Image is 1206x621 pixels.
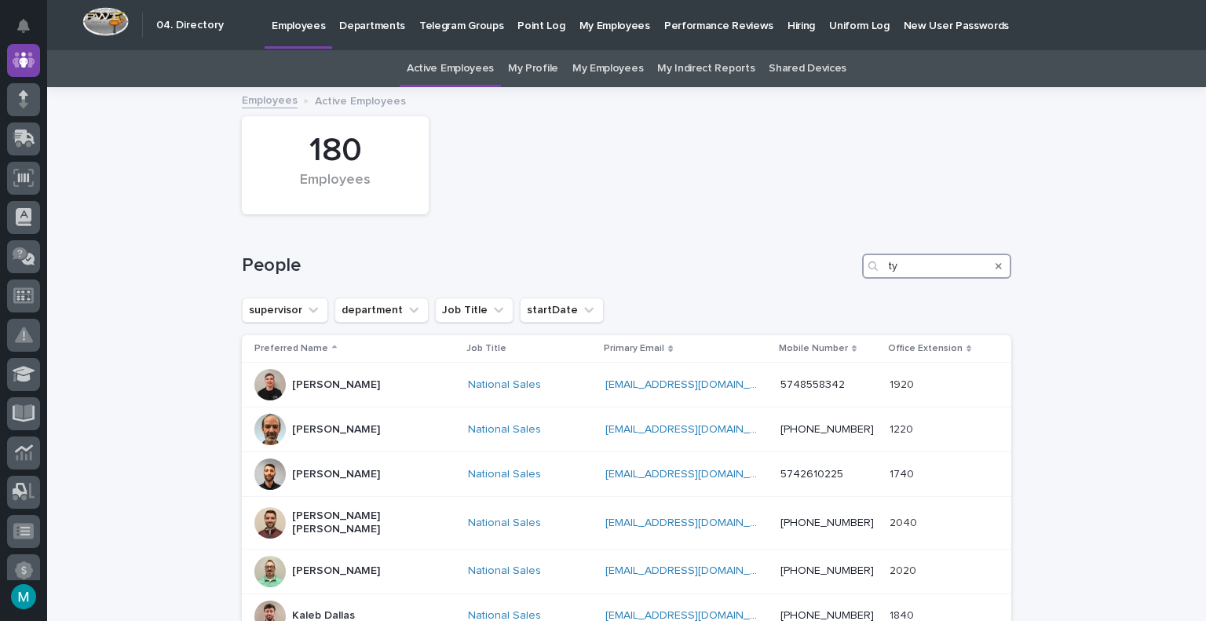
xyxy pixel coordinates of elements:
[7,9,40,42] button: Notifications
[468,517,541,530] a: National Sales
[269,172,402,205] div: Employees
[435,298,513,323] button: Job Title
[242,407,1011,452] tr: [PERSON_NAME]National Sales [EMAIL_ADDRESS][DOMAIN_NAME] [PHONE_NUMBER]12201220
[890,513,920,530] p: 2040
[315,91,406,108] p: Active Employees
[605,469,783,480] a: [EMAIL_ADDRESS][DOMAIN_NAME]
[604,340,664,357] p: Primary Email
[242,90,298,108] a: Employees
[780,469,843,480] a: 5742610225
[242,452,1011,497] tr: [PERSON_NAME]National Sales [EMAIL_ADDRESS][DOMAIN_NAME] 574261022517401740
[657,50,755,87] a: My Indirect Reports
[466,340,506,357] p: Job Title
[292,378,380,392] p: [PERSON_NAME]
[242,298,328,323] button: supervisor
[769,50,846,87] a: Shared Devices
[780,379,845,390] a: 5748558342
[890,465,917,481] p: 1740
[254,340,328,357] p: Preferred Name
[605,610,783,621] a: [EMAIL_ADDRESS][DOMAIN_NAME]
[407,50,494,87] a: Active Employees
[292,468,380,481] p: [PERSON_NAME]
[890,375,917,392] p: 1920
[605,424,783,435] a: [EMAIL_ADDRESS][DOMAIN_NAME]
[82,7,129,36] img: Workspace Logo
[292,564,380,578] p: [PERSON_NAME]
[779,340,848,357] p: Mobile Number
[890,561,919,578] p: 2020
[520,298,604,323] button: startDate
[605,379,783,390] a: [EMAIL_ADDRESS][DOMAIN_NAME]
[780,424,874,435] a: [PHONE_NUMBER]
[242,254,856,277] h1: People
[780,517,874,528] a: [PHONE_NUMBER]
[572,50,643,87] a: My Employees
[156,19,224,32] h2: 04. Directory
[7,580,40,613] button: users-avatar
[20,19,40,44] div: Notifications
[242,549,1011,594] tr: [PERSON_NAME]National Sales [EMAIL_ADDRESS][DOMAIN_NAME] [PHONE_NUMBER]20202020
[605,517,783,528] a: [EMAIL_ADDRESS][DOMAIN_NAME]
[780,565,874,576] a: [PHONE_NUMBER]
[780,610,874,621] a: [PHONE_NUMBER]
[269,131,402,170] div: 180
[888,340,963,357] p: Office Extension
[605,565,783,576] a: [EMAIL_ADDRESS][DOMAIN_NAME]
[468,564,541,578] a: National Sales
[468,468,541,481] a: National Sales
[242,497,1011,550] tr: [PERSON_NAME] [PERSON_NAME]National Sales [EMAIL_ADDRESS][DOMAIN_NAME] [PHONE_NUMBER]20402040
[862,254,1011,279] input: Search
[334,298,429,323] button: department
[242,363,1011,407] tr: [PERSON_NAME]National Sales [EMAIL_ADDRESS][DOMAIN_NAME] 574855834219201920
[292,510,449,536] p: [PERSON_NAME] [PERSON_NAME]
[468,378,541,392] a: National Sales
[468,423,541,437] a: National Sales
[890,420,916,437] p: 1220
[292,423,380,437] p: [PERSON_NAME]
[508,50,558,87] a: My Profile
